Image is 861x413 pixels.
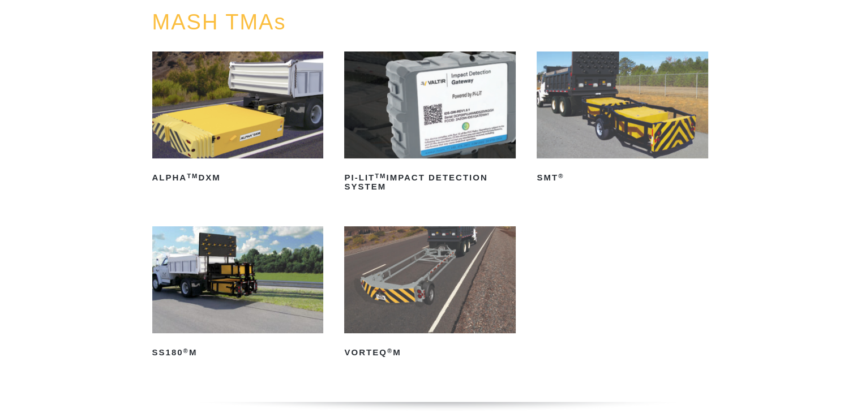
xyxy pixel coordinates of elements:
sup: TM [375,173,386,179]
sup: ® [387,347,393,354]
sup: TM [187,173,198,179]
sup: ® [183,347,189,354]
a: VORTEQ®M [344,226,516,362]
h2: SMT [537,169,708,187]
a: ALPHATMDXM [152,51,324,187]
a: SS180®M [152,226,324,362]
sup: ® [558,173,564,179]
h2: SS180 M [152,343,324,362]
a: PI-LITTMImpact Detection System [344,51,516,196]
a: SMT® [537,51,708,187]
h2: PI-LIT Impact Detection System [344,169,516,196]
h2: VORTEQ M [344,343,516,362]
a: MASH TMAs [152,10,286,34]
h2: ALPHA DXM [152,169,324,187]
